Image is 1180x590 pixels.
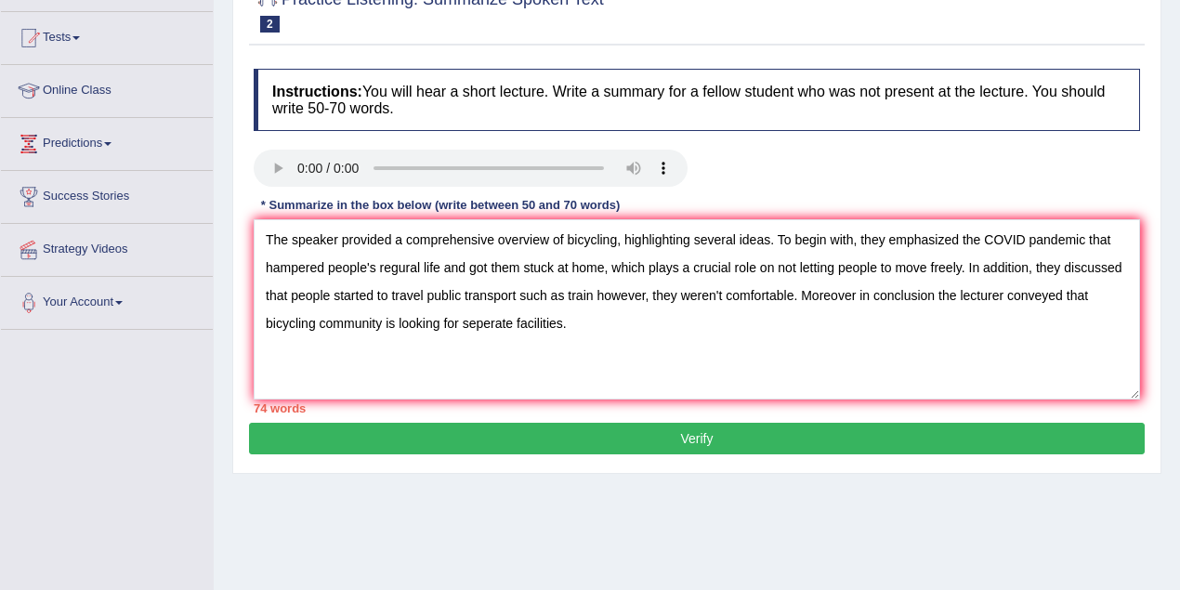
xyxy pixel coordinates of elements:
[260,16,280,33] span: 2
[1,12,213,59] a: Tests
[254,196,627,214] div: * Summarize in the box below (write between 50 and 70 words)
[1,277,213,323] a: Your Account
[272,84,362,99] b: Instructions:
[254,400,1140,417] div: 74 words
[254,69,1140,131] h4: You will hear a short lecture. Write a summary for a fellow student who was not present at the le...
[1,224,213,270] a: Strategy Videos
[249,423,1145,454] button: Verify
[1,118,213,164] a: Predictions
[1,65,213,111] a: Online Class
[1,171,213,217] a: Success Stories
